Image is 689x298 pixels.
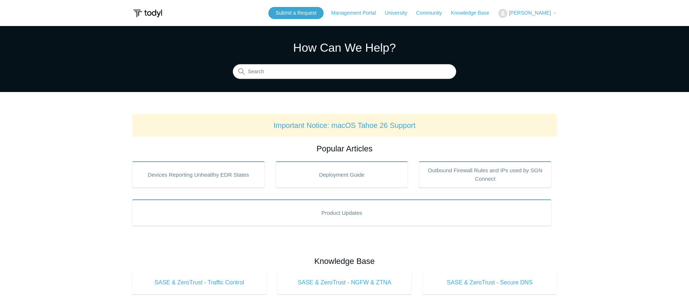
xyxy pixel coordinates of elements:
a: Community [416,9,450,17]
h1: How Can We Help? [233,39,456,56]
a: Deployment Guide [276,161,408,188]
a: Management Portal [331,9,383,17]
span: SASE & ZeroTrust - Traffic Control [143,278,256,287]
a: Devices Reporting Unhealthy EDR States [132,161,265,188]
a: Submit a Request [268,7,324,19]
a: SASE & ZeroTrust - Secure DNS [422,271,557,294]
a: SASE & ZeroTrust - NGFW & ZTNA [278,271,412,294]
input: Search [233,65,456,79]
button: [PERSON_NAME] [498,9,557,18]
a: University [385,9,414,17]
a: Important Notice: macOS Tahoe 26 Support [273,121,416,129]
span: [PERSON_NAME] [509,10,551,16]
h2: Popular Articles [132,143,557,155]
h2: Knowledge Base [132,255,557,267]
span: SASE & ZeroTrust - Secure DNS [433,278,546,287]
a: SASE & ZeroTrust - Traffic Control [132,271,267,294]
a: Outbound Firewall Rules and IPs used by SGN Connect [419,161,551,188]
img: Todyl Support Center Help Center home page [132,7,163,20]
a: Knowledge Base [451,9,497,17]
span: SASE & ZeroTrust - NGFW & ZTNA [288,278,401,287]
a: Product Updates [132,199,551,226]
